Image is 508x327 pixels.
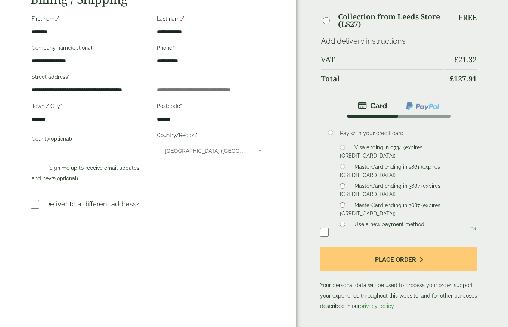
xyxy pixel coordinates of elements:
a: Add delivery instructions [321,37,406,46]
img: ppcp-gateway.png [405,101,440,111]
span: Country/Region [157,143,271,158]
p: Free [458,13,477,22]
button: Place order [320,247,477,271]
input: Sign me up to receive email updates and news(optional) [35,164,43,172]
th: VAT [321,51,444,69]
abbr: required [183,16,185,22]
abbr: required [58,16,59,22]
abbr: required [68,74,70,80]
span: £ [450,74,454,84]
span: £ [454,54,458,65]
p: Pay with your credit card. [340,129,466,137]
label: Use a new payment method [351,221,427,230]
a: privacy policy [360,303,394,309]
span: United Kingdom (UK) [165,143,248,159]
label: Street address [32,72,146,84]
p: Deliver to a different address? [45,199,140,209]
label: Town / City [32,101,146,113]
label: MasterCard ending in 2861 (expires [CREDIT_CARD_DATA]) [340,164,440,180]
label: Sign me up to receive email updates and news [32,165,139,184]
abbr: required [60,103,62,109]
label: Company name [32,43,146,55]
p: Your personal data will be used to process your order, support your experience throughout this we... [320,247,477,311]
label: Phone [157,43,271,55]
label: Visa ending in 0734 (expires [CREDIT_CARD_DATA]) [340,144,422,161]
label: First name [32,13,146,26]
label: MasterCard ending in 3687 (expires [CREDIT_CARD_DATA]) [340,202,440,219]
span: (optional) [55,175,78,181]
abbr: required [196,132,198,138]
label: Collection from Leeds Store (LS27) [338,13,445,28]
label: Last name [157,13,271,26]
bdi: 21.32 [454,54,477,65]
abbr: required [172,45,174,51]
span: (optional) [49,136,72,142]
label: Country/Region [157,130,271,143]
img: stripe.png [358,101,387,110]
span: (optional) [71,45,94,51]
label: Postcode [157,101,271,113]
label: County [32,134,146,146]
abbr: required [180,103,182,109]
bdi: 127.91 [450,74,477,84]
th: Total [321,69,444,88]
label: MasterCard ending in 3687 (expires [CREDIT_CARD_DATA]) [340,183,440,199]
